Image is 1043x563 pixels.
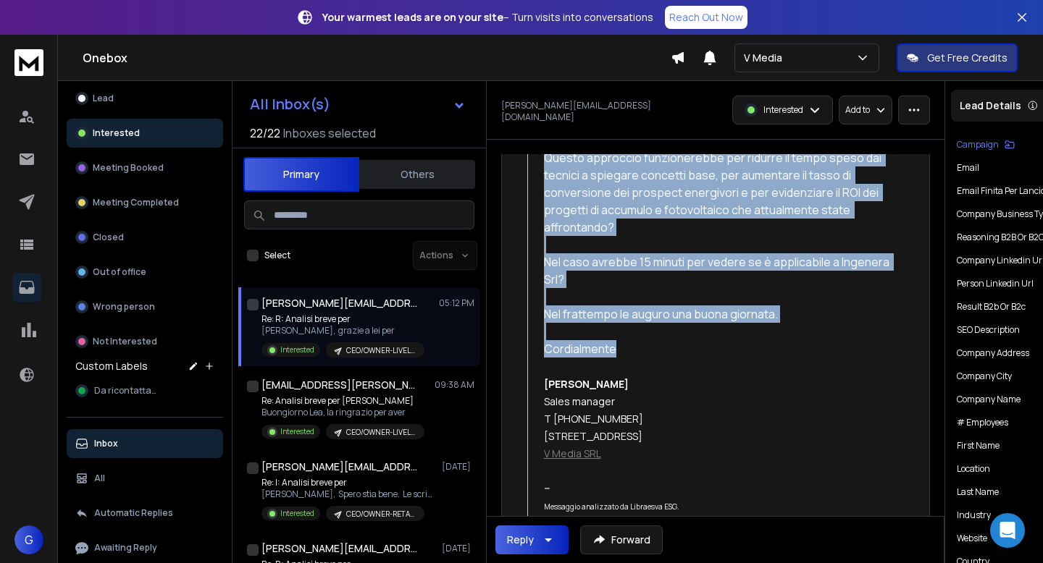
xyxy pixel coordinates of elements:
[67,499,223,528] button: Automatic Replies
[322,10,653,25] p: – Turn visits into conversations
[845,104,870,116] p: Add to
[957,162,979,174] p: Email
[250,124,280,142] span: 22 / 22
[744,51,788,65] p: V Media
[261,296,421,310] h1: [PERSON_NAME][EMAIL_ADDRESS][DOMAIN_NAME]
[94,473,105,484] p: All
[93,127,140,139] p: Interested
[957,371,1012,382] p: Company City
[67,119,223,148] button: Interested
[544,501,679,546] span: Messaggio analizzato da Libraesva ESG.
[346,509,416,520] p: CEO/OWNER-RETARGETING EMAIL NON APERTE-LIVELLO 3 - CONSAPEVOLE DEL PROBLEMA -TARGET A -test 2 Copy
[67,533,223,562] button: Awaiting Reply
[960,98,1021,113] p: Lead Details
[93,93,114,104] p: Lead
[957,417,1008,428] p: # Employees
[957,463,990,475] p: location
[93,301,155,313] p: Wrong person
[501,100,711,123] p: [PERSON_NAME][EMAIL_ADDRESS][DOMAIN_NAME]
[261,313,424,325] p: Re: R: Analisi breve per
[94,507,173,519] p: Automatic Replies
[544,394,615,408] span: Sales manager
[14,525,43,554] button: G
[957,301,1026,313] p: Result b2b or b2c
[544,377,629,391] span: [PERSON_NAME]
[67,258,223,287] button: Out of office
[280,344,314,355] p: Interested
[957,486,999,498] p: Last Name
[93,197,179,208] p: Meeting Completed
[322,10,503,24] strong: Your warmest leads are on your site
[507,533,534,547] div: Reply
[250,97,330,111] h1: All Inbox(s)
[495,525,569,554] button: Reply
[442,461,474,473] p: [DATE]
[957,440,1000,452] p: First Name
[544,462,898,549] div: --
[957,394,1021,405] p: Company Name
[75,359,148,373] h3: Custom Labels
[83,49,671,67] h1: Onebox
[67,188,223,217] button: Meeting Completed
[283,124,376,142] h3: Inboxes selected
[67,84,223,113] button: Lead
[544,446,601,460] span: V Media SRL
[665,6,747,29] a: Reach Out Now
[238,90,477,119] button: All Inbox(s)
[439,297,474,309] p: 05:12 PM
[93,162,164,174] p: Meeting Booked
[669,10,743,25] p: Reach Out Now
[435,379,474,391] p: 09:38 AM
[94,438,118,449] p: Inbox
[346,427,416,438] p: CEO/OWNER-LIVELLO 3 - CONSAPEVOLE DEL PROBLEMA-PERSONALIZZAZIONI TARGET A-TEST 1
[93,336,157,347] p: Not Interested
[261,395,424,407] p: Re: Analisi breve per [PERSON_NAME]
[897,43,1018,72] button: Get Free Credits
[957,139,1015,151] button: Campaign
[67,292,223,321] button: Wrong person
[67,429,223,458] button: Inbox
[261,488,435,500] p: [PERSON_NAME], Spero stia bene. Le scrivo
[957,533,987,544] p: website
[264,250,290,261] label: Select
[93,266,146,278] p: Out of office
[544,412,643,426] span: T [PHONE_NUMBER]
[261,460,421,474] h1: [PERSON_NAME][EMAIL_ADDRESS][DOMAIN_NAME]
[261,477,435,488] p: Re: I: Analisi breve per
[580,525,663,554] button: Forward
[544,429,642,443] span: [STREET_ADDRESS]
[261,407,424,418] p: Buongiorno Lea, la ringrazio per aver
[957,324,1020,336] p: SEO Description
[67,153,223,182] button: Meeting Booked
[957,139,999,151] p: Campaign
[957,278,1034,289] p: Person Linkedin Url
[544,445,601,461] a: V Media SRL
[957,509,991,521] p: industry
[67,376,223,405] button: Da ricontattare
[442,543,474,554] p: [DATE]
[359,158,475,190] button: Others
[346,345,416,356] p: CEO/OWNER-LIVELLO 3 - CONSAPEVOLE DEL PROBLEMA-PERSONALIZZAZIONI TARGET A-TEST 1
[94,542,157,554] p: Awaiting Reply
[261,378,421,392] h1: [EMAIL_ADDRESS][PERSON_NAME][DOMAIN_NAME]
[261,325,424,336] p: [PERSON_NAME], grazie a lei per
[990,513,1025,548] div: Open Intercom Messenger
[93,232,124,243] p: Closed
[280,508,314,519] p: Interested
[94,385,159,397] span: Da ricontattare
[957,347,1029,359] p: Company Address
[67,327,223,356] button: Not Interested
[67,223,223,252] button: Closed
[14,49,43,76] img: logo
[261,541,421,556] h1: [PERSON_NAME][EMAIL_ADDRESS][DOMAIN_NAME]
[280,426,314,437] p: Interested
[67,464,223,493] button: All
[763,104,803,116] p: Interested
[243,157,359,192] button: Primary
[927,51,1008,65] p: Get Free Credits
